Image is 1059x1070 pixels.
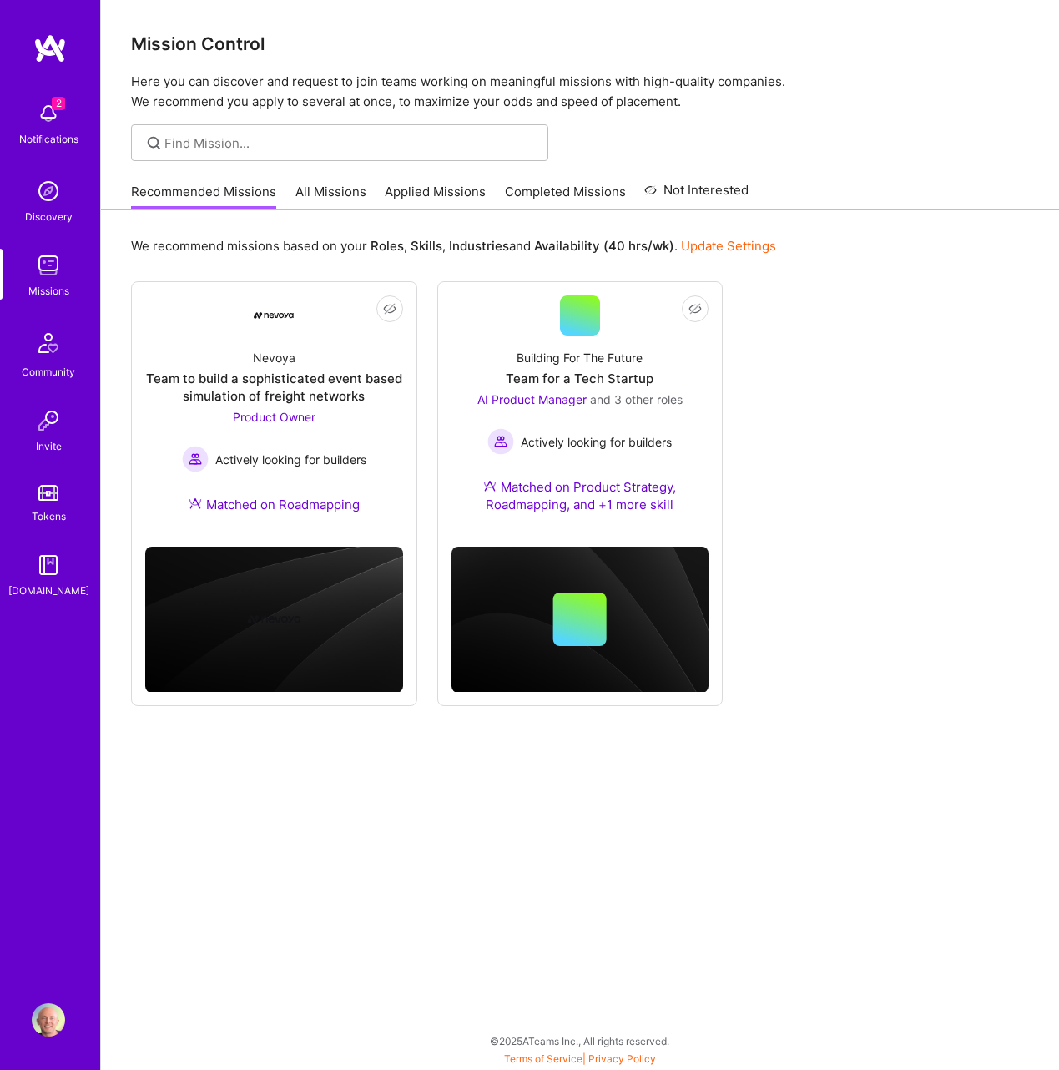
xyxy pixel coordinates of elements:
img: guide book [32,548,65,582]
img: Invite [32,404,65,437]
a: Update Settings [681,238,776,254]
div: Tokens [32,507,66,525]
div: Matched on Roadmapping [189,496,360,513]
img: Ateam Purple Icon [189,497,202,510]
b: Industries [449,238,509,254]
span: 2 [52,97,65,110]
a: Recommended Missions [131,183,276,210]
img: cover [145,547,403,693]
div: © 2025 ATeams Inc., All rights reserved. [100,1020,1059,1062]
img: cover [451,547,709,693]
a: Company LogoNevoyaTeam to build a sophisticated event based simulation of freight networksProduct... [145,295,403,533]
a: Completed Missions [505,183,626,210]
span: Actively looking for builders [521,433,672,451]
i: icon SearchGrey [144,134,164,153]
i: icon EyeClosed [383,302,396,315]
span: and 3 other roles [590,392,683,406]
span: Actively looking for builders [215,451,366,468]
img: logo [33,33,67,63]
div: Building For The Future [517,349,643,366]
a: Not Interested [644,180,749,210]
img: Actively looking for builders [487,428,514,455]
a: Terms of Service [504,1052,582,1065]
span: AI Product Manager [477,392,587,406]
span: Product Owner [233,410,315,424]
img: Ateam Purple Icon [483,479,497,492]
b: Roles [371,238,404,254]
a: User Avatar [28,1003,69,1037]
img: teamwork [32,249,65,282]
img: discovery [32,174,65,208]
span: | [504,1052,656,1065]
img: tokens [38,485,58,501]
i: icon EyeClosed [688,302,702,315]
b: Availability (40 hrs/wk) [534,238,674,254]
a: Privacy Policy [588,1052,656,1065]
div: Nevoya [253,349,295,366]
input: Find Mission... [164,134,536,152]
a: All Missions [295,183,366,210]
div: Team to build a sophisticated event based simulation of freight networks [145,370,403,405]
p: Here you can discover and request to join teams working on meaningful missions with high-quality ... [131,72,1029,112]
img: User Avatar [32,1003,65,1037]
p: We recommend missions based on your , , and . [131,237,776,255]
div: Missions [28,282,69,300]
div: Team for a Tech Startup [506,370,653,387]
img: Actively looking for builders [182,446,209,472]
a: Applied Missions [385,183,486,210]
div: [DOMAIN_NAME] [8,582,89,599]
img: Company Logo [254,312,294,319]
h3: Mission Control [131,33,1029,54]
img: Company logo [247,593,300,646]
a: Building For The FutureTeam for a Tech StartupAI Product Manager and 3 other rolesActively lookin... [451,295,709,533]
div: Discovery [25,208,73,225]
div: Community [22,363,75,381]
div: Matched on Product Strategy, Roadmapping, and +1 more skill [451,478,709,513]
div: Notifications [19,130,78,148]
div: Invite [36,437,62,455]
b: Skills [411,238,442,254]
img: bell [32,97,65,130]
img: Community [28,323,68,363]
